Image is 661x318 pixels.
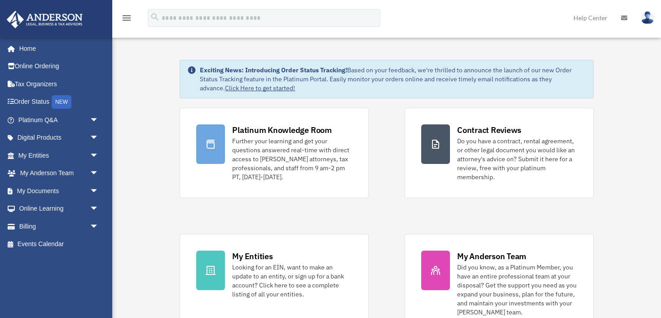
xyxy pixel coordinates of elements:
[6,146,112,164] a: My Entitiesarrow_drop_down
[6,200,112,218] a: Online Learningarrow_drop_down
[457,251,526,262] div: My Anderson Team
[121,16,132,23] a: menu
[90,182,108,200] span: arrow_drop_down
[232,251,273,262] div: My Entities
[90,164,108,183] span: arrow_drop_down
[90,217,108,236] span: arrow_drop_down
[200,66,347,74] strong: Exciting News: Introducing Order Status Tracking!
[405,108,594,198] a: Contract Reviews Do you have a contract, rental agreement, or other legal document you would like...
[6,111,112,129] a: Platinum Q&Aarrow_drop_down
[457,137,577,181] div: Do you have a contract, rental agreement, or other legal document you would like an attorney's ad...
[232,124,332,136] div: Platinum Knowledge Room
[232,137,352,181] div: Further your learning and get your questions answered real-time with direct access to [PERSON_NAM...
[150,12,160,22] i: search
[6,40,108,57] a: Home
[6,182,112,200] a: My Documentsarrow_drop_down
[6,75,112,93] a: Tax Organizers
[90,129,108,147] span: arrow_drop_down
[121,13,132,23] i: menu
[180,108,369,198] a: Platinum Knowledge Room Further your learning and get your questions answered real-time with dire...
[457,263,577,317] div: Did you know, as a Platinum Member, you have an entire professional team at your disposal? Get th...
[52,95,71,109] div: NEW
[457,124,521,136] div: Contract Reviews
[6,164,112,182] a: My Anderson Teamarrow_drop_down
[232,263,352,299] div: Looking for an EIN, want to make an update to an entity, or sign up for a bank account? Click her...
[6,57,112,75] a: Online Ordering
[6,235,112,253] a: Events Calendar
[90,111,108,129] span: arrow_drop_down
[641,11,654,24] img: User Pic
[6,129,112,147] a: Digital Productsarrow_drop_down
[4,11,85,28] img: Anderson Advisors Platinum Portal
[90,200,108,218] span: arrow_drop_down
[6,217,112,235] a: Billingarrow_drop_down
[200,66,586,93] div: Based on your feedback, we're thrilled to announce the launch of our new Order Status Tracking fe...
[90,146,108,165] span: arrow_drop_down
[6,93,112,111] a: Order StatusNEW
[225,84,295,92] a: Click Here to get started!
